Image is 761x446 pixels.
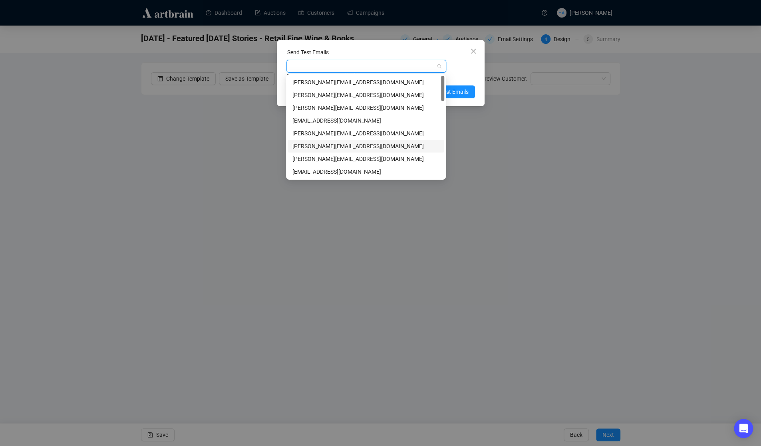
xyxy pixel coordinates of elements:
[292,91,439,99] div: [PERSON_NAME][EMAIL_ADDRESS][DOMAIN_NAME]
[288,89,444,101] div: neta.k@artbrain.co
[288,101,444,114] div: holly@lelandlittle.com
[427,87,469,96] span: Send Test Emails
[292,167,439,176] div: [EMAIL_ADDRESS][DOMAIN_NAME]
[292,103,439,112] div: [PERSON_NAME][EMAIL_ADDRESS][DOMAIN_NAME]
[288,153,444,165] div: leland@lelandlittle.com
[292,78,439,87] div: [PERSON_NAME][EMAIL_ADDRESS][DOMAIN_NAME]
[292,129,439,138] div: [PERSON_NAME][EMAIL_ADDRESS][DOMAIN_NAME]
[288,76,444,89] div: rebecca.e@artbrain.co
[292,116,439,125] div: [EMAIL_ADDRESS][DOMAIN_NAME]
[292,155,439,163] div: [PERSON_NAME][EMAIL_ADDRESS][DOMAIN_NAME]
[288,165,444,178] div: mark@lelandlittle.com
[734,419,753,438] div: Open Intercom Messenger
[288,140,444,153] div: robyn@lelandlittle.com
[288,114,444,127] div: lian@lelandlittle.com
[292,142,439,151] div: [PERSON_NAME][EMAIL_ADDRESS][DOMAIN_NAME]
[470,48,477,54] span: close
[287,49,329,56] label: Send Test Emails
[288,127,444,140] div: jessi@lelandlittle.com
[467,45,480,57] button: Close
